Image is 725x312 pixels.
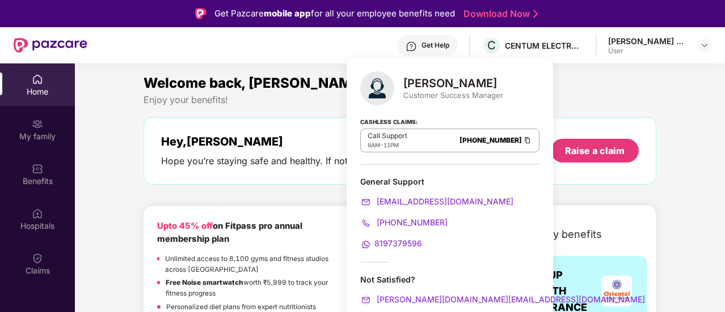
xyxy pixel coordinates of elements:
strong: Free Noise smartwatch [166,279,243,287]
strong: mobile app [264,8,311,19]
img: Stroke [533,8,538,20]
div: General Support [360,176,539,250]
img: Logo [195,8,206,19]
span: 8197379596 [374,238,422,248]
b: Upto 45% off [157,221,213,231]
div: User [608,46,688,55]
div: [PERSON_NAME] [403,76,503,90]
img: svg+xml;base64,PHN2ZyB4bWxucz0iaHR0cDovL3d3dy53My5vcmcvMjAwMC9zdmciIHdpZHRoPSIyMCIgaGVpZ2h0PSIyMC... [360,294,372,306]
img: svg+xml;base64,PHN2ZyB4bWxucz0iaHR0cDovL3d3dy53My5vcmcvMjAwMC9zdmciIHhtbG5zOnhsaW5rPSJodHRwOi8vd3... [360,71,394,105]
img: svg+xml;base64,PHN2ZyB4bWxucz0iaHR0cDovL3d3dy53My5vcmcvMjAwMC9zdmciIHdpZHRoPSIyMCIgaGVpZ2h0PSIyMC... [360,217,372,229]
a: [PERSON_NAME][DOMAIN_NAME][EMAIL_ADDRESS][DOMAIN_NAME] [360,294,645,304]
span: 8AM [368,142,380,148]
img: svg+xml;base64,PHN2ZyBpZD0iRHJvcGRvd24tMzJ4MzIiIHhtbG5zPSJodHRwOi8vd3d3LnczLm9yZy8yMDAwL3N2ZyIgd2... [700,41,709,50]
div: [PERSON_NAME] C R [608,36,688,46]
span: [PHONE_NUMBER] [374,217,448,227]
span: 11PM [383,142,399,148]
img: svg+xml;base64,PHN2ZyBpZD0iQ2xhaW0iIHhtbG5zPSJodHRwOi8vd3d3LnczLm9yZy8yMDAwL3N2ZyIgd2lkdGg9IjIwIi... [32,253,43,264]
img: svg+xml;base64,PHN2ZyBpZD0iSG9tZSIgeG1sbnM9Imh0dHA6Ly93d3cudzMub3JnLzIwMDAvc3ZnIiB3aWR0aD0iMjAiIG... [32,74,43,85]
div: Raise a claim [565,144,625,157]
div: Hope you’re staying safe and healthy. If not, no worries. We’re here to help. [161,155,486,167]
img: svg+xml;base64,PHN2ZyB3aWR0aD0iMjAiIGhlaWdodD0iMjAiIHZpZXdCb3g9IjAgMCAyMCAyMCIgZmlsbD0ibm9uZSIgeG... [32,118,43,130]
span: [PERSON_NAME][DOMAIN_NAME][EMAIL_ADDRESS][DOMAIN_NAME] [374,294,645,304]
a: [PHONE_NUMBER] [460,136,522,144]
div: CENTUM ELECTRONICS LIMITED [505,40,584,51]
div: Get Pazcare for all your employee benefits need [214,7,455,20]
div: Not Satisfied? [360,274,539,285]
p: worth ₹5,999 to track your fitness progress [166,277,344,298]
img: insurerLogo [601,276,632,306]
span: C [487,39,496,52]
span: Welcome back, [PERSON_NAME]! [144,75,370,91]
p: Unlimited access to 8,100 gyms and fitness studios across [GEOGRAPHIC_DATA] [165,254,344,275]
div: General Support [360,176,539,187]
b: on Fitpass pro annual membership plan [157,221,302,244]
div: - [368,140,407,149]
span: Company benefits [512,226,602,242]
div: Enjoy your benefits! [144,94,656,106]
img: svg+xml;base64,PHN2ZyBpZD0iSGVscC0zMngzMiIgeG1sbnM9Imh0dHA6Ly93d3cudzMub3JnLzIwMDAvc3ZnIiB3aWR0aD... [406,41,417,52]
img: svg+xml;base64,PHN2ZyB4bWxucz0iaHR0cDovL3d3dy53My5vcmcvMjAwMC9zdmciIHdpZHRoPSIyMCIgaGVpZ2h0PSIyMC... [360,239,372,250]
span: [EMAIL_ADDRESS][DOMAIN_NAME] [374,196,513,206]
div: Get Help [421,41,449,50]
img: svg+xml;base64,PHN2ZyBpZD0iSG9zcGl0YWxzIiB4bWxucz0iaHR0cDovL3d3dy53My5vcmcvMjAwMC9zdmciIHdpZHRoPS... [32,208,43,219]
a: 8197379596 [360,238,422,248]
a: [PHONE_NUMBER] [360,217,448,227]
img: svg+xml;base64,PHN2ZyB4bWxucz0iaHR0cDovL3d3dy53My5vcmcvMjAwMC9zdmciIHdpZHRoPSIyMCIgaGVpZ2h0PSIyMC... [360,196,372,208]
a: [EMAIL_ADDRESS][DOMAIN_NAME] [360,196,513,206]
strong: Cashless Claims: [360,115,418,127]
img: New Pazcare Logo [14,38,87,53]
div: Customer Success Manager [403,90,503,100]
div: Hey, [PERSON_NAME] [161,135,486,148]
p: Call Support [368,131,407,140]
a: Download Now [463,8,534,20]
img: Clipboard Icon [523,135,532,145]
img: svg+xml;base64,PHN2ZyBpZD0iQmVuZWZpdHMiIHhtbG5zPSJodHRwOi8vd3d3LnczLm9yZy8yMDAwL3N2ZyIgd2lkdGg9Ij... [32,163,43,174]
